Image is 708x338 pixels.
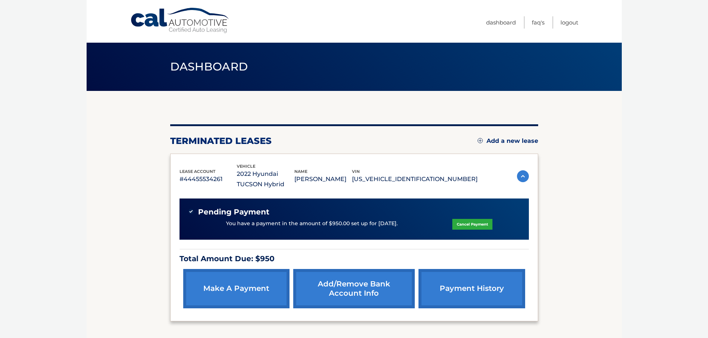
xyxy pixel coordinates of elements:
[486,16,516,29] a: Dashboard
[352,169,360,174] span: vin
[170,60,248,73] span: Dashboard
[478,138,483,143] img: add.svg
[188,209,194,214] img: check-green.svg
[237,169,294,190] p: 2022 Hyundai TUCSON Hybrid
[293,269,415,308] a: Add/Remove bank account info
[478,137,538,145] a: Add a new lease
[130,7,230,34] a: Cal Automotive
[237,164,255,169] span: vehicle
[180,174,237,184] p: #44455534261
[180,169,216,174] span: lease account
[226,220,398,228] p: You have a payment in the amount of $950.00 set up for [DATE].
[352,174,478,184] p: [US_VEHICLE_IDENTIFICATION_NUMBER]
[294,169,307,174] span: name
[532,16,544,29] a: FAQ's
[183,269,290,308] a: make a payment
[180,252,529,265] p: Total Amount Due: $950
[198,207,269,217] span: Pending Payment
[294,174,352,184] p: [PERSON_NAME]
[517,170,529,182] img: accordion-active.svg
[560,16,578,29] a: Logout
[452,219,492,230] a: Cancel Payment
[170,135,272,147] h2: terminated leases
[418,269,525,308] a: payment history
